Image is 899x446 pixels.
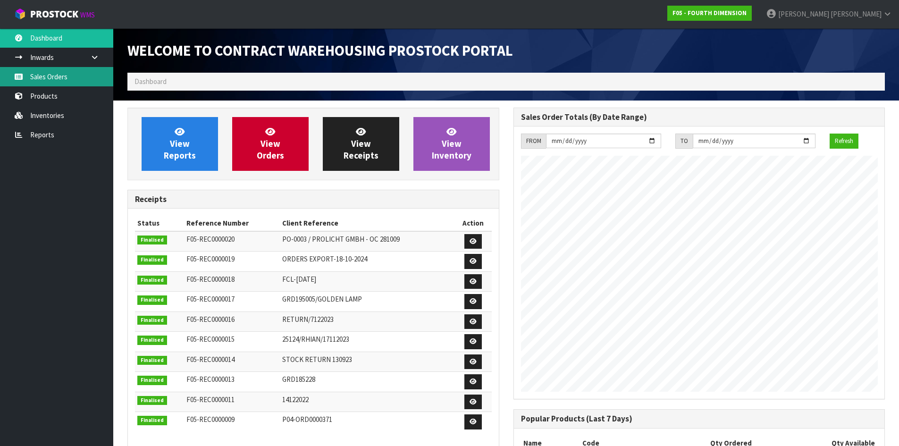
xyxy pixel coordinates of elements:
[282,335,349,344] span: 25124/RHIAN/17112023
[831,9,882,18] span: [PERSON_NAME]
[186,254,235,263] span: F05-REC0000019
[127,41,513,60] span: Welcome to Contract Warehousing ProStock Portal
[454,216,492,231] th: Action
[280,216,454,231] th: Client Reference
[282,315,334,324] span: RETURN/7122023
[257,126,284,161] span: View Orders
[137,236,167,245] span: Finalised
[282,415,332,424] span: P04-ORD0000371
[137,336,167,345] span: Finalised
[30,8,78,20] span: ProStock
[135,195,492,204] h3: Receipts
[164,126,196,161] span: View Reports
[186,395,235,404] span: F05-REC0000011
[186,415,235,424] span: F05-REC0000009
[521,134,546,149] div: FROM
[137,295,167,305] span: Finalised
[323,117,399,171] a: ViewReceipts
[186,335,235,344] span: F05-REC0000015
[521,113,878,122] h3: Sales Order Totals (By Date Range)
[186,355,235,364] span: F05-REC0000014
[80,10,95,19] small: WMS
[282,254,367,263] span: ORDERS EXPORT-18-10-2024
[521,414,878,423] h3: Popular Products (Last 7 Days)
[186,235,235,244] span: F05-REC0000020
[282,295,362,303] span: GRD195005/GOLDEN LAMP
[137,376,167,385] span: Finalised
[778,9,829,18] span: [PERSON_NAME]
[282,275,316,284] span: FCL-[DATE]
[184,216,280,231] th: Reference Number
[137,396,167,405] span: Finalised
[186,375,235,384] span: F05-REC0000013
[672,9,747,17] strong: F05 - FOURTH DIMENSION
[135,216,184,231] th: Status
[413,117,490,171] a: ViewInventory
[830,134,858,149] button: Refresh
[344,126,378,161] span: View Receipts
[137,255,167,265] span: Finalised
[137,416,167,425] span: Finalised
[432,126,471,161] span: View Inventory
[675,134,693,149] div: TO
[137,316,167,325] span: Finalised
[134,77,167,86] span: Dashboard
[142,117,218,171] a: ViewReports
[282,235,400,244] span: PO-0003 / PROLICHT GMBH - OC 281009
[137,276,167,285] span: Finalised
[282,355,352,364] span: STOCK RETURN 130923
[186,315,235,324] span: F05-REC0000016
[137,356,167,365] span: Finalised
[282,375,315,384] span: GRD185228
[232,117,309,171] a: ViewOrders
[186,295,235,303] span: F05-REC0000017
[186,275,235,284] span: F05-REC0000018
[282,395,309,404] span: 14122022
[14,8,26,20] img: cube-alt.png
